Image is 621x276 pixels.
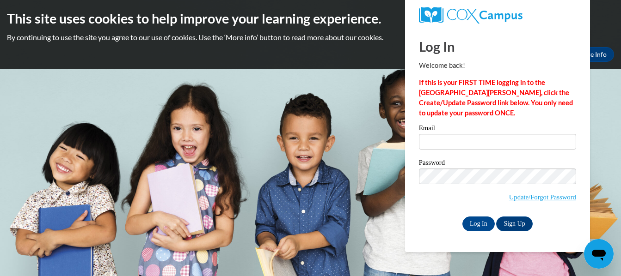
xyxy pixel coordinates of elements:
a: COX Campus [419,7,576,24]
p: Welcome back! [419,60,576,71]
h1: Log In [419,37,576,56]
a: Sign Up [496,216,532,231]
iframe: Button to launch messaging window [584,239,614,269]
input: Log In [462,216,495,231]
label: Password [419,159,576,168]
p: By continuing to use the site you agree to our use of cookies. Use the ‘More info’ button to read... [7,32,614,42]
label: Email [419,125,576,134]
a: Update/Forgot Password [509,193,576,201]
h2: This site uses cookies to help improve your learning experience. [7,9,614,28]
a: More Info [571,47,614,62]
strong: If this is your FIRST TIME logging in to the [GEOGRAPHIC_DATA][PERSON_NAME], click the Create/Upd... [419,78,573,117]
img: COX Campus [419,7,523,24]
